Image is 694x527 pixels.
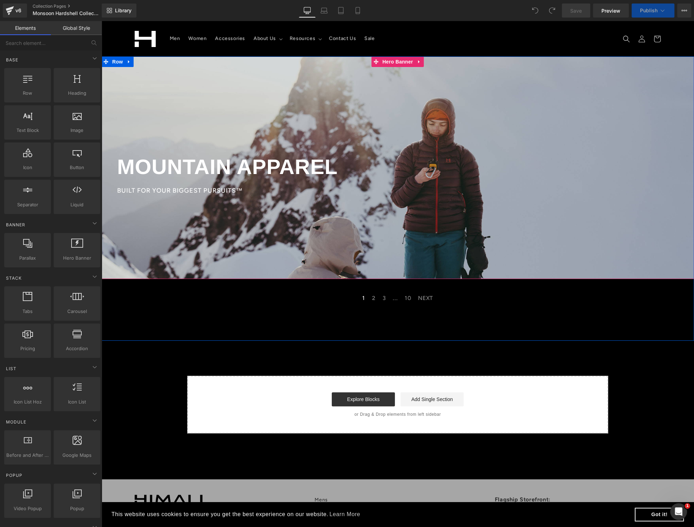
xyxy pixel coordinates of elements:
a: learn more about cookies [227,488,260,499]
span: About Us [152,14,175,21]
span: Sale [263,14,273,21]
span: Stack [5,275,22,281]
span: Base [5,56,19,63]
a: Expand / Collapse [314,35,323,46]
span: 1 [685,503,690,509]
span: 10 [303,272,310,282]
span: Accessories [114,14,144,21]
span: This website uses cookies to ensure you get the best experience on our website. [10,488,533,499]
a: Desktop [299,4,316,18]
button: More [677,4,691,18]
span: Save [570,7,582,14]
a: Men [64,10,83,25]
span: Popup [5,472,23,479]
a: Mens [213,474,226,485]
span: 2 [271,272,274,282]
span: Icon List Hoz [6,398,49,406]
span: Heading [56,89,98,97]
span: Resources [188,14,214,21]
a: Preview [593,4,629,18]
h1: MOUNTAIN APPAREL [16,141,587,151]
a: Accessories [109,10,148,25]
span: NEXT [317,272,331,282]
span: Module [5,419,27,425]
a: Laptop [316,4,332,18]
a: New Library [102,4,136,18]
span: Row [9,35,23,46]
span: 1 [261,272,264,282]
span: Button [56,164,98,171]
strong: Flagship Storefront: [393,475,449,482]
span: Text Block [6,127,49,134]
span: Google Maps [56,452,98,459]
a: v6 [3,4,27,18]
span: Video Popup [6,505,49,512]
span: Preview [601,7,620,14]
div: v6 [14,6,23,15]
span: Liquid [56,201,98,208]
span: Popup [56,505,98,512]
button: Undo [528,4,542,18]
span: Women [87,14,105,21]
span: Before and After Images [6,452,49,459]
a: Add Single Section [299,371,362,385]
span: Publish [640,8,658,13]
span: Monsoon Hardshell Collections [33,11,100,16]
span: Pricing [6,345,49,352]
a: Sale [259,10,277,25]
span: Library [115,7,132,14]
summary: About Us [148,10,184,25]
summary: Resources [184,10,223,25]
span: ... [291,272,296,282]
span: List [5,365,17,372]
span: Hero Banner [56,254,98,262]
span: Tabs [6,308,49,315]
a: dismiss cookie message [533,487,582,501]
span: 3 [281,272,285,282]
span: Icon List [56,398,98,406]
a: Women [83,10,109,25]
span: Icon [6,164,49,171]
iframe: Intercom live chat [670,503,687,520]
a: Collection Pages [33,4,113,9]
span: Accordion [56,345,98,352]
a: Expand / Collapse [23,35,32,46]
div: BUILT FOR YOUR BIGGEST PURSUITS™ [16,165,587,174]
button: Publish [632,4,674,18]
span: Separator [6,201,49,208]
summary: Search [517,10,533,26]
span: Row [6,89,49,97]
span: Banner [5,221,26,228]
p: or Drag & Drop elements from left sidebar [97,391,496,396]
span: Carousel [56,308,98,315]
img: HIMALI [33,10,54,26]
a: Tablet [332,4,349,18]
span: Image [56,127,98,134]
span: Hero Banner [279,35,313,46]
span: Parallax [6,254,49,262]
a: Global Style [51,21,102,35]
span: Contact Us [228,14,255,21]
a: Explore Blocks [230,371,294,385]
a: Contact Us [223,10,259,25]
button: Redo [545,4,559,18]
a: Mobile [349,4,366,18]
a: HIMALI [31,7,57,28]
span: Men [68,14,79,21]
